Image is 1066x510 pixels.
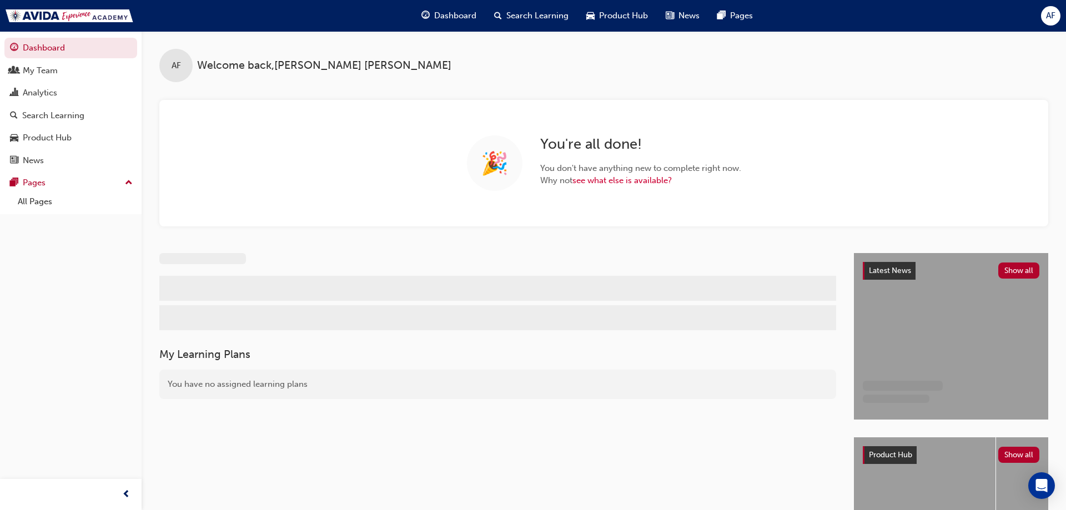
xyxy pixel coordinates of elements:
[10,133,18,143] span: car-icon
[13,193,137,210] a: All Pages
[434,9,476,22] span: Dashboard
[4,128,137,148] a: Product Hub
[4,150,137,171] a: News
[540,135,741,153] h2: You ' re all done!
[172,59,181,72] span: AF
[863,446,1039,464] a: Product HubShow all
[4,38,137,58] a: Dashboard
[869,450,912,459] span: Product Hub
[708,4,762,27] a: pages-iconPages
[23,132,72,144] div: Product Hub
[159,370,836,399] div: You have no assigned learning plans
[1041,6,1060,26] button: AF
[1046,9,1055,22] span: AF
[869,266,911,275] span: Latest News
[577,4,657,27] a: car-iconProduct Hub
[506,9,569,22] span: Search Learning
[122,488,130,502] span: prev-icon
[485,4,577,27] a: search-iconSearch Learning
[678,9,700,22] span: News
[657,4,708,27] a: news-iconNews
[540,174,741,187] span: Why not
[4,173,137,193] button: Pages
[197,59,451,72] span: Welcome back , [PERSON_NAME] [PERSON_NAME]
[23,176,46,189] div: Pages
[23,87,57,99] div: Analytics
[481,157,509,170] span: 🎉
[540,162,741,175] span: You don ' t have anything new to complete right now.
[572,175,672,185] a: see what else is available?
[10,111,18,121] span: search-icon
[1028,472,1055,499] div: Open Intercom Messenger
[998,262,1040,279] button: Show all
[23,154,44,167] div: News
[4,60,137,81] a: My Team
[10,43,18,53] span: guage-icon
[10,88,18,98] span: chart-icon
[22,109,84,122] div: Search Learning
[998,447,1040,463] button: Show all
[125,176,133,190] span: up-icon
[159,348,836,361] h3: My Learning Plans
[666,9,674,23] span: news-icon
[10,178,18,188] span: pages-icon
[6,9,133,22] img: Trak
[586,9,595,23] span: car-icon
[730,9,753,22] span: Pages
[717,9,726,23] span: pages-icon
[599,9,648,22] span: Product Hub
[10,156,18,166] span: news-icon
[421,9,430,23] span: guage-icon
[413,4,485,27] a: guage-iconDashboard
[23,64,58,77] div: My Team
[10,66,18,76] span: people-icon
[494,9,502,23] span: search-icon
[4,83,137,103] a: Analytics
[4,36,137,173] button: DashboardMy TeamAnalyticsSearch LearningProduct HubNews
[863,262,1039,280] a: Latest NewsShow all
[4,105,137,126] a: Search Learning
